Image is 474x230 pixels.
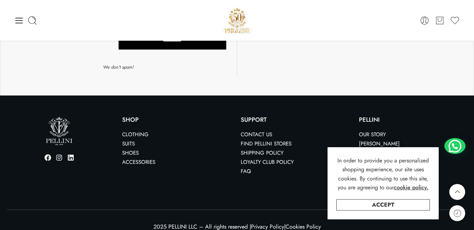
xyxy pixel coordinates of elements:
[122,140,135,148] a: Suits
[122,149,139,157] a: Shoes
[241,149,283,157] a: Shipping Policy
[359,131,386,138] a: Our Story
[337,156,429,192] span: In order to provide you a personalized shopping experience, our site uses cookies. By continuing ...
[241,117,352,123] p: SUPPORT
[241,158,294,166] a: Loyalty Club Policy
[103,64,134,70] em: We don’t spam!
[122,158,155,166] a: Accessories
[359,140,400,148] a: [PERSON_NAME]
[122,117,234,123] p: Shop
[394,183,428,192] a: cookie policy.
[241,167,251,175] a: FAQ
[241,131,272,138] a: Contact us
[359,117,470,123] p: PELLINI
[420,16,430,25] a: Login / Register
[241,140,292,148] a: Find Pellini Stores
[222,5,252,35] img: Pellini
[122,131,149,138] a: Clothing
[336,199,430,211] a: Accept
[435,16,445,25] a: Cart
[450,16,460,25] a: Wishlist
[222,5,252,35] a: Pellini -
